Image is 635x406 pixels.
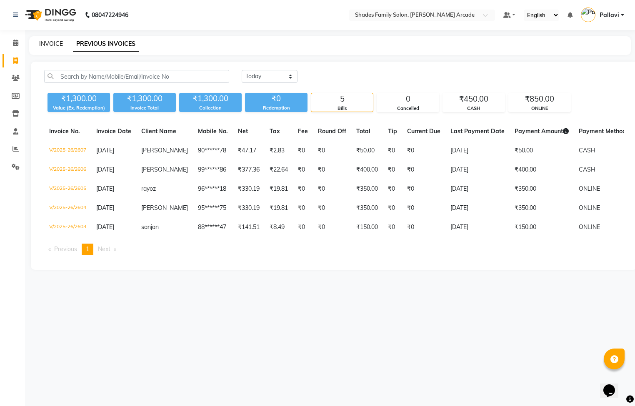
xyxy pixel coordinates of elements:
[313,160,351,179] td: ₹0
[233,199,265,218] td: ₹330.19
[579,147,595,154] span: CASH
[515,127,569,135] span: Payment Amount
[351,199,383,218] td: ₹350.00
[311,93,373,105] div: 5
[443,93,505,105] div: ₹450.00
[233,218,265,237] td: ₹141.51
[407,127,440,135] span: Current Due
[377,105,439,112] div: Cancelled
[96,147,114,154] span: [DATE]
[179,93,242,105] div: ₹1,300.00
[579,166,595,173] span: CASH
[293,179,313,199] td: ₹0
[293,199,313,218] td: ₹0
[47,93,110,105] div: ₹1,300.00
[298,127,308,135] span: Fee
[351,141,383,161] td: ₹50.00
[44,199,91,218] td: V/2025-26/2604
[96,223,114,231] span: [DATE]
[44,218,91,237] td: V/2025-26/2603
[198,127,228,135] span: Mobile No.
[141,166,188,173] span: [PERSON_NAME]
[265,218,293,237] td: ₹8.49
[579,185,600,192] span: ONLINE
[265,179,293,199] td: ₹19.81
[509,93,570,105] div: ₹850.00
[445,199,510,218] td: [DATE]
[233,179,265,199] td: ₹330.19
[510,160,574,179] td: ₹400.00
[96,166,114,173] span: [DATE]
[443,105,505,112] div: CASH
[313,179,351,199] td: ₹0
[265,199,293,218] td: ₹19.81
[445,141,510,161] td: [DATE]
[44,160,91,179] td: V/2025-26/2606
[383,218,402,237] td: ₹0
[313,141,351,161] td: ₹0
[44,70,229,83] input: Search by Name/Mobile/Email/Invoice No
[318,127,346,135] span: Round Off
[510,199,574,218] td: ₹350.00
[265,160,293,179] td: ₹22.64
[141,127,176,135] span: Client Name
[600,11,619,20] span: Pallavi
[579,204,600,212] span: ONLINE
[351,179,383,199] td: ₹350.00
[96,204,114,212] span: [DATE]
[383,141,402,161] td: ₹0
[579,127,635,135] span: Payment Methods
[293,160,313,179] td: ₹0
[113,93,176,105] div: ₹1,300.00
[377,93,439,105] div: 0
[351,218,383,237] td: ₹150.00
[383,160,402,179] td: ₹0
[39,40,63,47] a: INVOICE
[54,245,77,253] span: Previous
[445,179,510,199] td: [DATE]
[351,160,383,179] td: ₹400.00
[450,127,505,135] span: Last Payment Date
[402,199,445,218] td: ₹0
[245,105,307,112] div: Redemption
[402,141,445,161] td: ₹0
[270,127,280,135] span: Tax
[313,199,351,218] td: ₹0
[238,127,248,135] span: Net
[233,141,265,161] td: ₹47.17
[313,218,351,237] td: ₹0
[383,179,402,199] td: ₹0
[383,199,402,218] td: ₹0
[402,160,445,179] td: ₹0
[179,105,242,112] div: Collection
[98,245,110,253] span: Next
[293,218,313,237] td: ₹0
[44,244,624,255] nav: Pagination
[356,127,370,135] span: Total
[265,141,293,161] td: ₹2.83
[92,3,128,27] b: 08047224946
[141,223,159,231] span: sanjan
[510,218,574,237] td: ₹150.00
[44,179,91,199] td: V/2025-26/2605
[73,37,139,52] a: PREVIOUS INVOICES
[445,218,510,237] td: [DATE]
[402,218,445,237] td: ₹0
[141,147,188,154] span: [PERSON_NAME]
[445,160,510,179] td: [DATE]
[388,127,397,135] span: Tip
[600,373,627,398] iframe: chat widget
[141,185,156,192] span: rayoz
[509,105,570,112] div: ONLINE
[141,204,188,212] span: [PERSON_NAME]
[579,223,600,231] span: ONLINE
[96,127,131,135] span: Invoice Date
[402,179,445,199] td: ₹0
[581,7,595,22] img: Pallavi
[113,105,176,112] div: Invoice Total
[311,105,373,112] div: Bills
[245,93,307,105] div: ₹0
[293,141,313,161] td: ₹0
[49,127,80,135] span: Invoice No.
[96,185,114,192] span: [DATE]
